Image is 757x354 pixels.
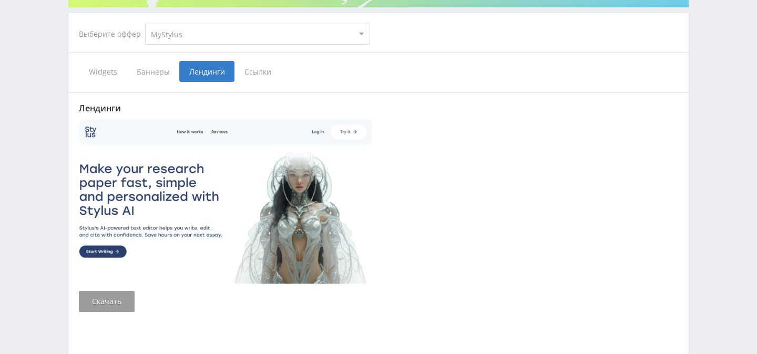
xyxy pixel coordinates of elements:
img: stylus-land1.png [79,118,373,284]
span: Баннеры [127,61,179,82]
span: Widgets [79,61,127,82]
div: Выберите оффер [79,30,145,38]
a: Скачать [79,291,135,312]
div: Лендинги [79,103,678,113]
span: Ссылки [234,61,281,82]
span: Лендинги [179,61,234,82]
